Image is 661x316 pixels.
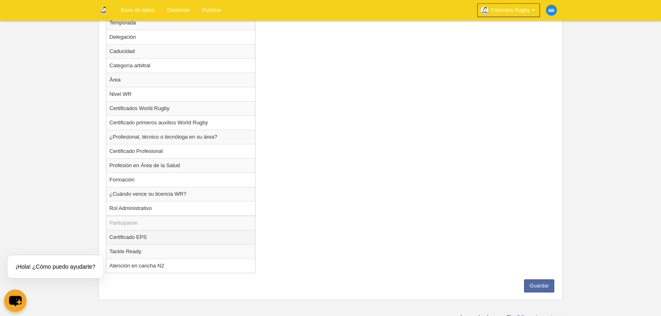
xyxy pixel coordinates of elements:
button: Guardar [524,279,554,292]
img: Colombia Rugby [99,5,108,15]
td: Área [106,73,256,87]
td: Categoría arbitral [106,58,256,73]
td: Nivel WR [106,87,256,101]
td: Caducidad [106,44,256,58]
td: Temporada [106,15,256,30]
td: Certificados World Rugby [106,101,256,115]
td: Formación [106,172,256,187]
td: ¿Profesional, técnico o tecnóloga en su área? [106,130,256,144]
td: Atención en cancha N2 [106,259,256,273]
td: Tackle Ready [106,244,256,259]
a: Colombia Rugby [477,3,540,17]
td: Participante [106,216,256,230]
img: Oanpu9v8aySI.30x30.jpg [480,6,489,14]
td: Certificado primeros auxilios World Rugby [106,115,256,130]
td: Certificado EPS [106,230,256,244]
div: ¡Hola! ¿Cómo puedo ayudarte? [7,255,104,278]
td: Delegación [106,30,256,44]
td: ¿Cuándo vence su licencia WR? [106,187,256,201]
span: Colombia Rugby [491,6,530,14]
img: c2l6ZT0zMHgzMCZmcz05JnRleHQ9QU4mYmc9MWU4OGU1.png [546,5,557,15]
td: Profesión en Área de la Salud [106,158,256,172]
td: Rol Administrativo [106,201,256,216]
button: chat-button [4,289,26,312]
td: Certificado Profesional [106,144,256,158]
